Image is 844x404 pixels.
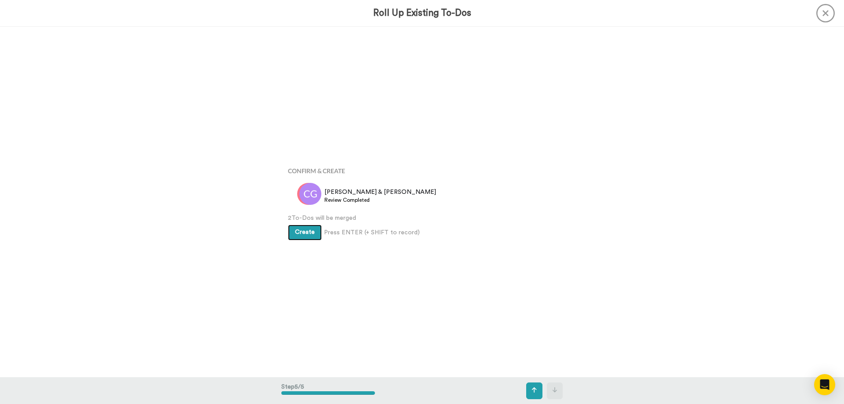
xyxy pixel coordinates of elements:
span: Review Completed [324,197,436,204]
img: cg.png [299,183,321,205]
div: Open Intercom Messenger [814,374,835,395]
span: 2 To-Dos will be merged [288,214,556,222]
button: Create [288,225,322,240]
div: Step 5 / 5 [281,378,375,404]
span: Create [295,229,315,235]
h4: Confirm & Create [288,167,556,174]
img: ak.png [297,183,319,205]
span: [PERSON_NAME] & [PERSON_NAME] [324,188,436,197]
h3: Roll Up Existing To-Dos [373,8,471,18]
span: Press ENTER (+ SHIFT to record) [324,228,420,237]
